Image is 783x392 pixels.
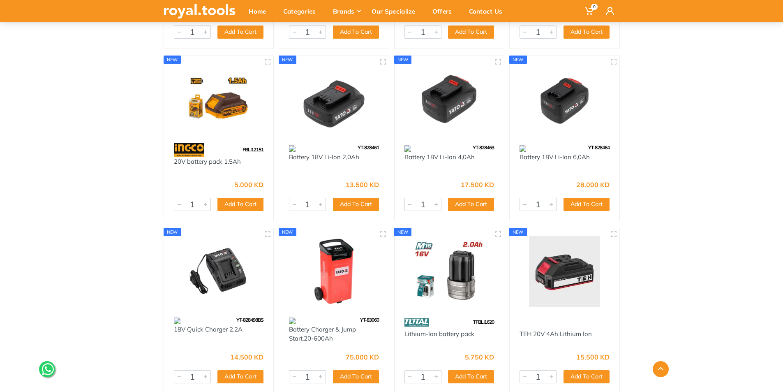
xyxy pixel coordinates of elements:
img: Royal Tools - Lithium-Ion battery pack [402,236,497,307]
div: 5.750 KD [465,354,494,360]
button: Add To Cart [333,26,379,39]
img: 1.webp [520,315,537,329]
img: 142.webp [404,145,411,152]
div: new [509,228,527,236]
span: 0 [591,4,598,10]
a: Battery 18V Li-Ion 2,0Ah [289,153,359,161]
div: 13.500 KD [346,181,379,188]
img: royal.tools Logo [164,4,236,19]
img: Royal Tools - Battery 18V Li-Ion 6,0Ah [517,63,612,135]
a: Battery 18V Li-Ion 4,0Ah [404,153,475,161]
img: 142.webp [174,318,180,324]
div: 5.000 KD [234,181,263,188]
a: 18V Quick Charger 2.2A [174,325,243,333]
div: new [509,56,527,64]
img: Royal Tools - 18V Quick Charger 2.2A [171,236,266,307]
div: new [164,228,181,236]
div: new [394,56,412,64]
img: Royal Tools - 20V battery pack 1.5Ah [171,63,266,135]
div: Home [243,2,277,20]
span: YT-828463 [473,144,494,151]
div: 28.000 KD [576,181,610,188]
div: Contact Us [463,2,514,20]
img: 86.webp [404,315,429,329]
div: Brands [327,2,366,20]
div: Categories [277,2,327,20]
img: 91.webp [174,143,205,157]
img: Royal Tools - Battery Charger & Jump Start.20-600Ah [286,236,381,307]
a: TEH 20V 4Ah Lithium Ion [520,330,592,338]
a: Lithium-Ion battery pack [404,330,474,338]
img: Royal Tools - TEH 20V 4Ah Lithium Ion [517,236,612,307]
button: Add To Cart [217,26,263,39]
span: YT-828464 [588,144,610,151]
img: Royal Tools - Battery 18V Li-Ion 2,0Ah [286,63,381,135]
a: Battery Charger & Jump Start.20-600Ah [289,325,356,343]
img: 142.webp [289,318,296,324]
div: 75.000 KD [346,354,379,360]
span: YT-828461 [358,144,379,151]
div: new [394,228,412,236]
div: new [279,56,296,64]
button: Add To Cart [448,26,494,39]
button: Add To Cart [217,198,263,211]
img: 142.webp [520,145,526,152]
div: Our Specialize [366,2,427,20]
div: new [279,228,296,236]
span: TFBLI1620 [473,319,494,325]
img: 142.webp [289,145,296,152]
span: YT-83060 [360,317,379,323]
div: 15.500 KD [576,354,610,360]
div: 17.500 KD [461,181,494,188]
a: Battery 18V Li-Ion 6,0Ah [520,153,590,161]
a: 20V battery pack 1.5Ah [174,158,241,165]
span: YT-828498BS [236,317,263,323]
button: Add To Cart [448,198,494,211]
button: Add To Cart [564,198,610,211]
img: Royal Tools - Battery 18V Li-Ion 4,0Ah [402,63,497,135]
div: Offers [427,2,463,20]
div: 14.500 KD [230,354,263,360]
button: Add To Cart [333,198,379,211]
button: Add To Cart [564,26,610,39]
span: FBLI12151 [243,146,263,153]
div: new [164,56,181,64]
